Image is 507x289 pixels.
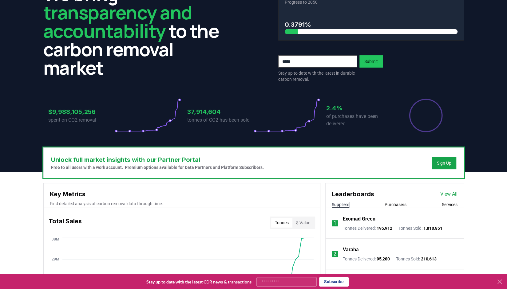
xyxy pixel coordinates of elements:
p: Tonnes Delivered : [343,256,390,262]
h3: $9,988,105,256 [48,107,115,116]
button: Submit [359,55,383,68]
h3: Key Metrics [50,189,314,199]
button: Suppliers [332,201,349,208]
h3: Total Sales [49,217,82,229]
span: 195,912 [377,226,392,231]
div: Percentage of sales delivered [409,98,443,133]
p: Tonnes Delivered : [343,225,392,231]
button: Services [442,201,457,208]
h3: Unlock full market insights with our Partner Portal [51,155,264,164]
button: Tonnes [271,218,292,228]
button: $ Value [292,218,314,228]
p: Tonnes Sold : [396,256,437,262]
p: 1 [333,220,336,227]
p: of purchases have been delivered [326,113,393,127]
p: Stay up to date with the latest in durable carbon removal. [278,70,357,82]
tspan: 29M [51,257,59,261]
a: View All [440,190,457,198]
p: Free to all users with a work account. Premium options available for Data Partners and Platform S... [51,164,264,170]
p: Find detailed analysis of carbon removal data through time. [50,201,314,207]
button: Purchasers [385,201,406,208]
p: tonnes of CO2 has been sold [187,116,254,124]
p: 2 [333,250,336,258]
h3: 37,914,604 [187,107,254,116]
span: 95,280 [377,256,390,261]
button: Sign Up [432,157,456,169]
p: Tonnes Sold : [398,225,442,231]
span: 210,613 [421,256,437,261]
p: spent on CO2 removal [48,116,115,124]
a: Varaha [343,246,359,253]
span: 1,810,851 [423,226,442,231]
a: Exomad Green [343,215,375,223]
h3: Leaderboards [332,189,374,199]
tspan: 38M [51,237,59,241]
h3: 2.4% [326,103,393,113]
h3: 0.3791% [285,20,457,29]
a: Sign Up [437,160,451,166]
